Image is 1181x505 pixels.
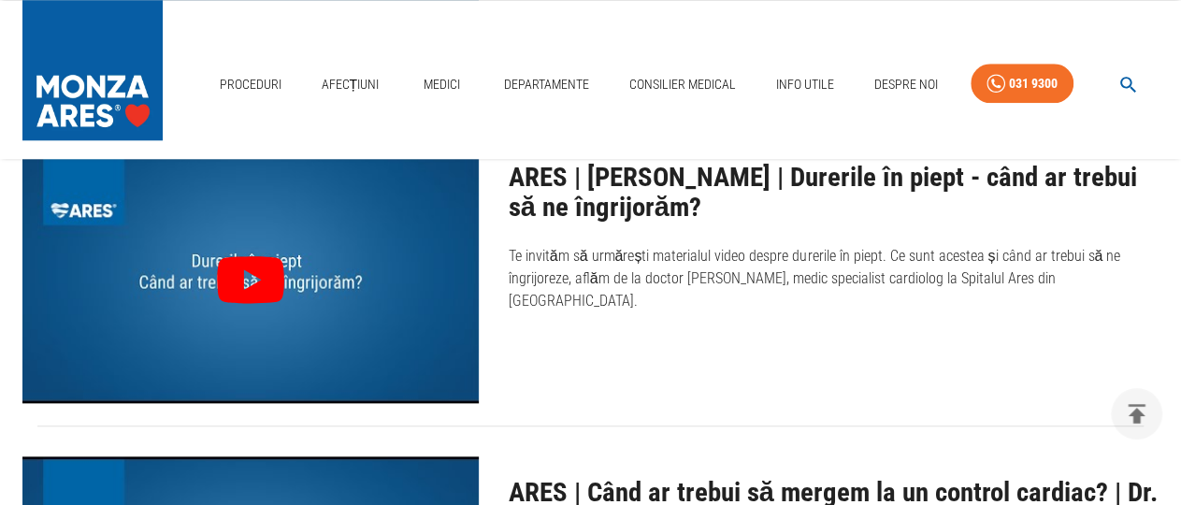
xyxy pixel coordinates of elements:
a: 031 9300 [971,64,1073,104]
div: 031 9300 [1009,72,1058,95]
h2: ARES | [PERSON_NAME] | Durerile în piept - când ar trebui să ne îngrijorăm? [509,163,1159,222]
a: Info Utile [769,65,842,104]
a: Afecțiuni [314,65,387,104]
a: Proceduri [212,65,289,104]
button: delete [1111,388,1162,440]
a: Medici [411,65,471,104]
p: Te invităm să urmărești materialul video despre durerile în piept. Ce sunt acestea și când ar tre... [509,245,1159,312]
a: Departamente [497,65,597,104]
div: ARES | Dr. Camelia Năndrean | Durerile în piept - când ar trebui să ne îngrijorăm? [22,141,479,403]
a: Consilier Medical [622,65,743,104]
a: Despre Noi [867,65,945,104]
